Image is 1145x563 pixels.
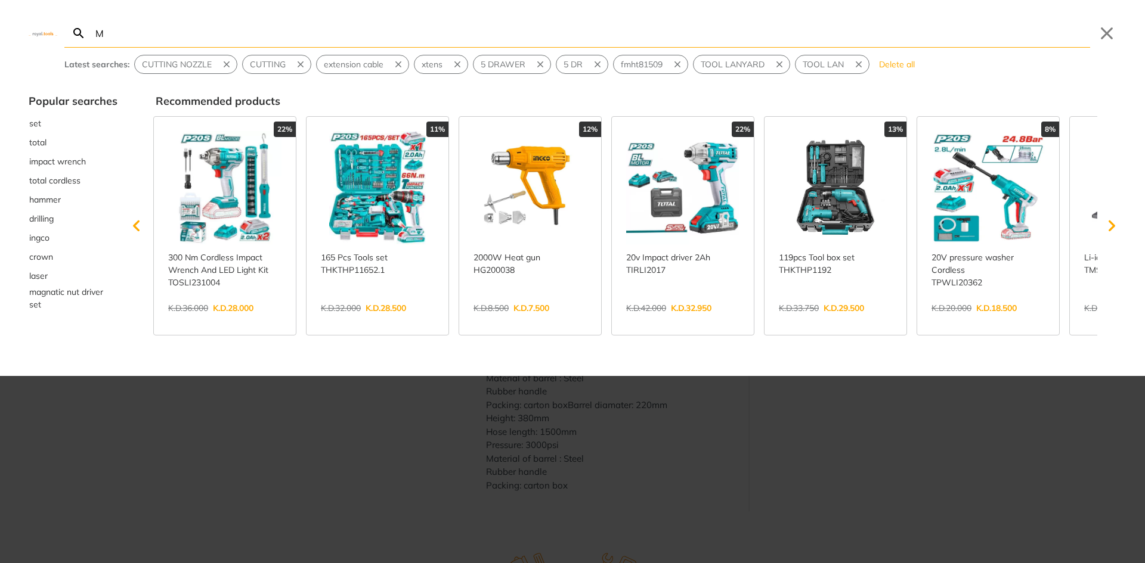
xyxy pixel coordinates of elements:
[242,55,311,74] div: Suggestion: CUTTING
[474,55,533,73] button: Select suggestion: 5 DRAWER
[1097,24,1116,43] button: Close
[219,55,237,73] button: Remove suggestion: CUTTING NOZZLE
[701,58,765,71] span: TOOL LANYARD
[1100,214,1124,238] svg: Scroll right
[481,58,525,71] span: 5 DRAWER
[422,58,442,71] span: xtens
[29,190,117,209] div: Suggestion: hammer
[29,228,117,247] button: Select suggestion: ingco
[316,55,409,74] div: Suggestion: extension cable
[29,114,117,133] button: Select suggestion: set
[156,93,1116,109] div: Recommended products
[29,228,117,247] div: Suggestion: ingco
[29,152,117,171] button: Select suggestion: impact wrench
[452,59,463,70] svg: Remove suggestion: xtens
[874,55,920,74] button: Delete all
[614,55,670,73] button: Select suggestion: fmht81509
[29,194,61,206] span: hammer
[426,122,448,137] div: 11%
[29,247,117,266] div: Suggestion: crown
[29,133,117,152] button: Select suggestion: total
[29,285,117,312] button: Select suggestion: magnatic nut driver set
[134,55,237,74] div: Suggestion: CUTTING NOZZLE
[317,55,391,73] button: Select suggestion: extension cable
[414,55,450,73] button: Select suggestion: xtens
[579,122,601,137] div: 12%
[613,55,688,74] div: Suggestion: fmht81509
[450,55,468,73] button: Remove suggestion: xtens
[672,59,683,70] svg: Remove suggestion: fmht81509
[795,55,869,74] div: Suggestion: TOOL LAN
[1041,122,1059,137] div: 8%
[274,122,296,137] div: 22%
[592,59,603,70] svg: Remove suggestion: 5 DR
[29,266,117,285] div: Suggestion: laser
[29,93,117,109] div: Popular searches
[884,122,906,137] div: 13%
[774,59,785,70] svg: Remove suggestion: TOOL LANYARD
[29,133,117,152] div: Suggestion: total
[142,58,212,71] span: CUTTING NOZZLE
[803,58,844,71] span: TOOL LAN
[29,155,86,168] span: impact wrench
[29,30,57,36] img: Close
[29,213,54,225] span: drilling
[29,117,41,130] span: set
[93,19,1090,47] input: Search…
[324,58,383,71] span: extension cable
[694,55,772,73] button: Select suggestion: TOOL LANYARD
[29,114,117,133] div: Suggestion: set
[64,58,129,71] div: Latest searches:
[295,59,306,70] svg: Remove suggestion: CUTTING
[29,171,117,190] button: Select suggestion: total cordless
[772,55,790,73] button: Remove suggestion: TOOL LANYARD
[29,285,117,312] div: Suggestion: magnatic nut driver set
[243,55,293,73] button: Select suggestion: CUTTING
[29,247,117,266] button: Select suggestion: crown
[29,175,81,187] span: total cordless
[533,55,550,73] button: Remove suggestion: 5 DRAWER
[29,190,117,209] button: Select suggestion: hammer
[29,270,48,282] span: laser
[732,122,754,137] div: 22%
[670,55,688,73] button: Remove suggestion: fmht81509
[29,286,117,311] span: magnatic nut driver set
[250,58,286,71] span: CUTTING
[29,232,49,244] span: ingco
[72,26,86,41] svg: Search
[293,55,311,73] button: Remove suggestion: CUTTING
[29,136,47,149] span: total
[125,214,148,238] svg: Scroll left
[391,55,409,73] button: Remove suggestion: extension cable
[29,251,53,263] span: crown
[393,59,404,70] svg: Remove suggestion: extension cable
[564,58,583,71] span: 5 DR
[29,209,117,228] div: Suggestion: drilling
[29,171,117,190] div: Suggestion: total cordless
[590,55,608,73] button: Remove suggestion: 5 DR
[556,55,608,74] div: Suggestion: 5 DR
[556,55,590,73] button: Select suggestion: 5 DR
[414,55,468,74] div: Suggestion: xtens
[535,59,546,70] svg: Remove suggestion: 5 DRAWER
[853,59,864,70] svg: Remove suggestion: TOOL LAN
[29,152,117,171] div: Suggestion: impact wrench
[135,55,219,73] button: Select suggestion: CUTTING NOZZLE
[693,55,790,74] div: Suggestion: TOOL LANYARD
[29,266,117,285] button: Select suggestion: laser
[473,55,551,74] div: Suggestion: 5 DRAWER
[221,59,232,70] svg: Remove suggestion: CUTTING NOZZLE
[621,58,663,71] span: fmht81509
[851,55,869,73] button: Remove suggestion: TOOL LAN
[29,209,117,228] button: Select suggestion: drilling
[796,55,851,73] button: Select suggestion: TOOL LAN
